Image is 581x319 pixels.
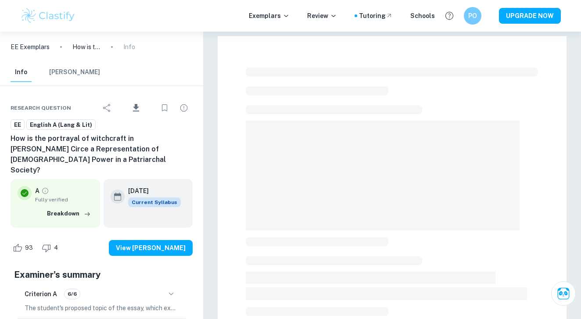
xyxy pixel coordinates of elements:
p: How is the portrayal of witchcraft in [PERSON_NAME] Circe a Representation of [DEMOGRAPHIC_DATA] ... [72,42,100,52]
a: English A (Lang & Lit) [26,119,96,130]
h6: [DATE] [128,186,174,196]
p: A [35,186,39,196]
button: PO [464,7,481,25]
div: Like [11,241,38,255]
button: UPGRADE NOW [499,8,561,24]
div: Download [118,97,154,119]
button: Info [11,63,32,82]
span: English A (Lang & Lit) [27,121,95,129]
p: The student's proposed topic of the essay, which examines the portrayal of witchcraft in [PERSON_... [25,303,179,313]
p: Info [123,42,135,52]
div: Bookmark [156,99,173,117]
span: Current Syllabus [128,197,181,207]
span: EE [11,121,24,129]
a: EE Exemplars [11,42,50,52]
a: Grade fully verified [41,187,49,195]
div: This exemplar is based on the current syllabus. Feel free to refer to it for inspiration/ideas wh... [128,197,181,207]
h5: Examiner's summary [14,268,189,281]
h6: Criterion A [25,289,57,299]
div: Dislike [39,241,63,255]
span: 6/6 [65,290,80,298]
span: 93 [20,244,38,252]
p: Exemplars [249,11,290,21]
span: Research question [11,104,71,112]
button: Help and Feedback [442,8,457,23]
button: View [PERSON_NAME] [109,240,193,256]
a: EE [11,119,25,130]
p: Review [307,11,337,21]
a: Tutoring [359,11,393,21]
button: Ask Clai [551,281,576,306]
h6: PO [468,11,478,21]
a: Schools [410,11,435,21]
span: 4 [49,244,63,252]
button: [PERSON_NAME] [49,63,100,82]
span: Fully verified [35,196,93,204]
img: Clastify logo [20,7,76,25]
h6: How is the portrayal of witchcraft in [PERSON_NAME] Circe a Representation of [DEMOGRAPHIC_DATA] ... [11,133,193,176]
div: Report issue [175,99,193,117]
div: Share [98,99,116,117]
button: Breakdown [45,207,93,220]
